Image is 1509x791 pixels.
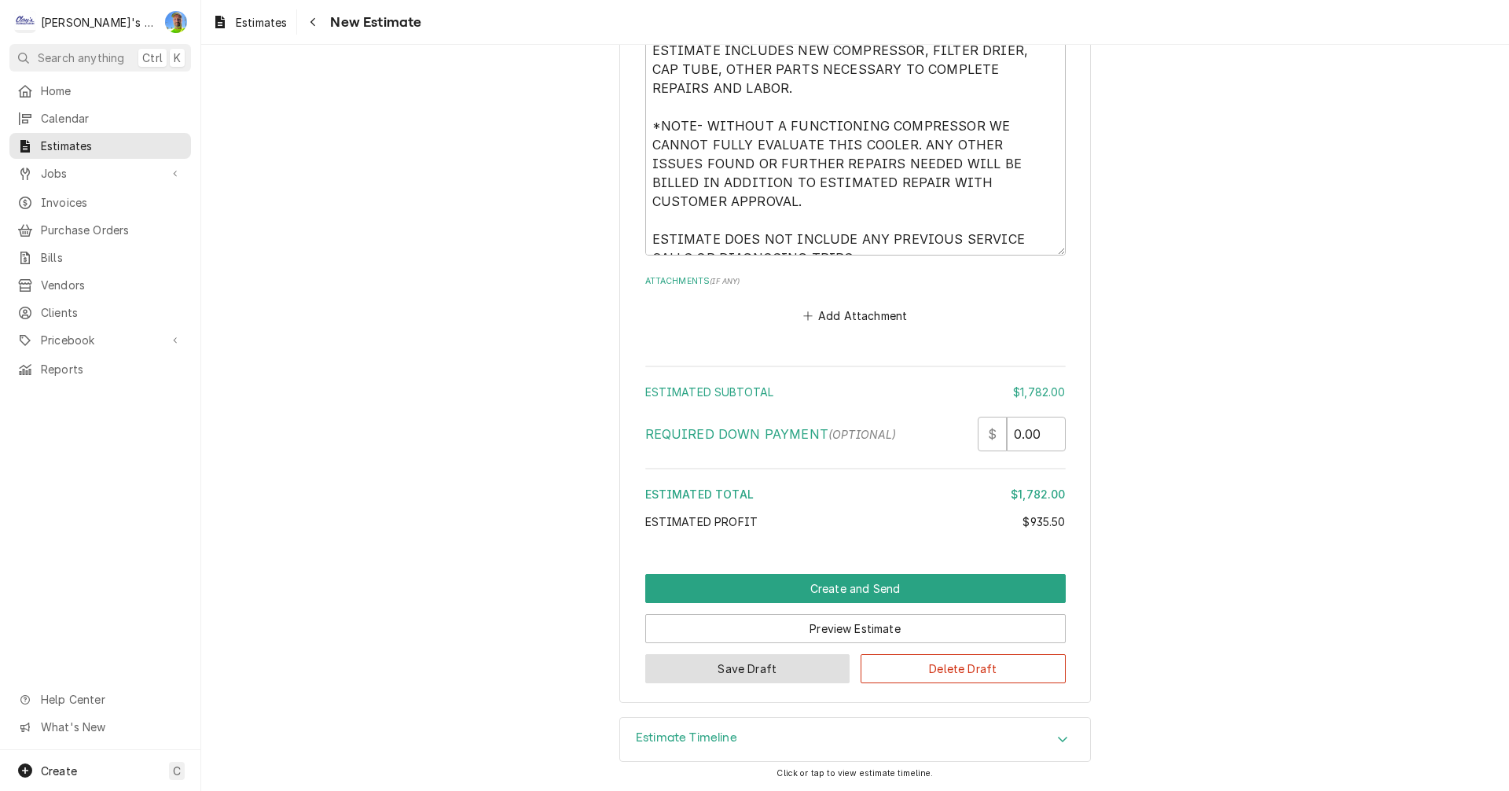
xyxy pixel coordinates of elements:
div: Greg Austin's Avatar [165,11,187,33]
span: Purchase Orders [41,222,183,238]
button: Accordion Details Expand Trigger [620,718,1090,762]
div: Button Group Row [645,574,1066,603]
span: Estimated Subtotal [645,385,774,399]
span: ( if any ) [710,277,740,285]
a: Bills [9,245,191,270]
span: Create [41,764,77,778]
span: K [174,50,181,66]
span: (optional) [828,428,897,441]
div: Button Group Row [645,603,1066,643]
div: Button Group [645,574,1066,683]
span: Estimates [236,14,287,31]
span: Search anything [38,50,124,66]
div: Estimated Subtotal [645,384,1066,400]
span: Estimated Profit [645,515,758,528]
a: Invoices [9,189,191,215]
a: Go to Pricebook [9,327,191,353]
span: Estimated Total [645,487,754,501]
div: Estimated Profit [645,513,1066,530]
div: Clay's Refrigeration's Avatar [14,11,36,33]
div: $1,782.00 [1013,384,1065,400]
a: Reports [9,356,191,382]
span: Home [41,83,183,99]
div: $1,782.00 [1011,486,1065,502]
span: Ctrl [142,50,163,66]
div: Estimate Timeline [619,717,1091,763]
button: Search anythingCtrlK [9,44,191,72]
a: Estimates [9,133,191,159]
span: Pricebook [41,332,160,348]
div: [PERSON_NAME]'s Refrigeration [41,14,156,31]
button: Preview Estimate [645,614,1066,643]
div: Amount Summary [645,360,1066,541]
a: Go to What's New [9,714,191,740]
div: GA [165,11,187,33]
span: Help Center [41,691,182,708]
span: Bills [41,249,183,266]
div: $ [978,417,1007,451]
span: Jobs [41,165,160,182]
button: Add Attachment [800,305,910,327]
button: Navigate back [300,9,325,35]
label: Attachments [645,275,1066,288]
a: Go to Help Center [9,686,191,712]
div: Button Group Row [645,643,1066,683]
a: Vendors [9,272,191,298]
span: New Estimate [325,12,421,33]
span: $935.50 [1023,515,1065,528]
a: Estimates [206,9,293,35]
h3: Estimate Timeline [636,730,737,745]
div: Estimated Total [645,486,1066,502]
button: Save Draft [645,654,850,683]
a: Clients [9,300,191,326]
div: Accordion Header [620,718,1090,762]
a: Go to Jobs [9,160,191,186]
label: Required Down Payment [645,425,897,443]
span: Calendar [41,110,183,127]
div: Required Down Payment [645,417,1066,451]
div: Attachments [645,275,1066,327]
a: Home [9,78,191,104]
div: C [14,11,36,33]
span: C [173,763,181,779]
a: Calendar [9,105,191,131]
span: Clients [41,304,183,321]
a: Purchase Orders [9,217,191,243]
button: Delete Draft [861,654,1066,683]
span: Invoices [41,194,183,211]
span: Click or tap to view estimate timeline. [777,768,933,778]
button: Create and Send [645,574,1066,603]
span: Vendors [41,277,183,293]
span: Reports [41,361,183,377]
span: Estimates [41,138,183,154]
span: What's New [41,719,182,735]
